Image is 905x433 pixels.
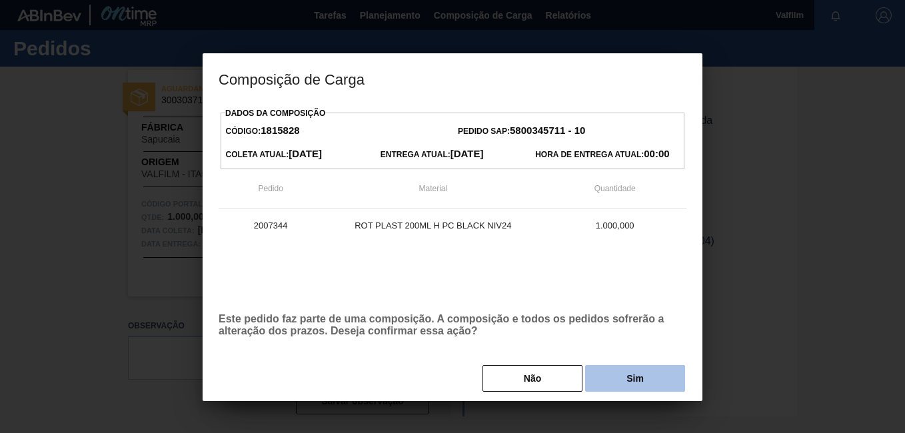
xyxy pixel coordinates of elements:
button: Sim [585,365,685,392]
span: Pedido SAP: [458,127,585,136]
strong: 5800345711 - 10 [510,125,585,136]
span: Quantidade [594,184,636,193]
strong: 00:00 [644,148,669,159]
h3: Composição de Carga [203,53,702,104]
span: Entrega Atual: [381,150,484,159]
span: Material [419,184,448,193]
span: Coleta Atual: [226,150,322,159]
td: 2007344 [219,209,323,242]
td: 1.000,000 [543,209,686,242]
td: ROT PLAST 200ML H PC BLACK NIV24 [323,209,543,242]
span: Hora de Entrega Atual: [535,150,669,159]
label: Dados da Composição [225,109,325,118]
strong: [DATE] [289,148,322,159]
span: Código: [226,127,300,136]
strong: [DATE] [451,148,484,159]
span: Pedido [258,184,283,193]
strong: 1815828 [261,125,299,136]
button: Não [482,365,582,392]
p: Este pedido faz parte de uma composição. A composição e todos os pedidos sofrerão a alteração dos... [219,313,686,337]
